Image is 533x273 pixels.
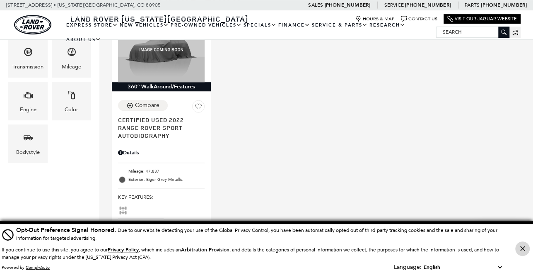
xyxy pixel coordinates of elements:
[23,88,33,105] span: Engine
[422,263,504,271] select: Language Select
[23,45,33,62] span: Transmission
[243,18,277,32] a: Specials
[465,2,480,8] span: Parts
[65,32,102,47] a: About Us
[65,18,119,32] a: EXPRESS STORE
[181,246,229,253] strong: Arbitration Provision
[65,14,253,24] a: Land Rover [US_STATE][GEOGRAPHIC_DATA]
[16,148,40,157] div: Bodystyle
[8,124,48,163] div: BodystyleBodystyle
[16,226,118,234] span: Opt-Out Preference Signal Honored .
[118,17,205,82] img: 2022 LAND ROVER Range Rover Sport Autobiography
[6,2,161,8] a: [STREET_ADDRESS] • [US_STATE][GEOGRAPHIC_DATA], CO 80905
[67,45,77,62] span: Mileage
[14,15,51,34] img: Land Rover
[2,265,50,270] div: Powered by
[324,2,370,8] a: [PHONE_NUMBER]
[23,131,33,148] span: Bodystyle
[8,39,48,77] div: TransmissionTransmission
[308,2,323,8] span: Sales
[355,16,395,22] a: Hours & Map
[8,82,48,120] div: EngineEngine
[311,18,369,32] a: Service & Parts
[65,105,78,114] div: Color
[52,39,91,77] div: MileageMileage
[437,27,509,37] input: Search
[481,2,527,8] a: [PHONE_NUMBER]
[118,100,168,111] button: Compare Vehicle
[447,16,517,22] a: Visit Our Jaguar Website
[192,100,205,116] button: Save Vehicle
[65,18,436,47] nav: Main Navigation
[118,124,198,139] span: Range Rover Sport Autobiography
[12,62,43,71] div: Transmission
[70,14,248,24] span: Land Rover [US_STATE][GEOGRAPHIC_DATA]
[128,175,205,184] span: Exterior: Eiger Grey Metallic
[277,18,311,32] a: Finance
[369,18,406,32] a: Research
[118,207,128,212] span: AWD
[52,82,91,120] div: ColorColor
[14,15,51,34] a: land-rover
[67,88,77,105] span: Color
[112,82,211,91] div: 360° WalkAround/Features
[118,116,198,124] span: Certified Used 2022
[118,193,205,202] span: Key Features :
[2,247,499,260] p: If you continue to use this site, you agree to our , which includes an , and details the categori...
[384,2,403,8] span: Service
[118,167,205,175] li: Mileage: 47,837
[118,116,205,139] a: Certified Used 2022Range Rover Sport Autobiography
[515,241,530,256] button: Close Button
[16,226,504,242] div: Due to our website detecting your use of the Global Privacy Control, you have been automatically ...
[170,18,243,32] a: Pre-Owned Vehicles
[135,102,159,109] div: Compare
[401,16,437,22] a: Contact Us
[20,105,36,114] div: Engine
[405,2,451,8] a: [PHONE_NUMBER]
[26,265,50,270] a: ComplyAuto
[118,149,205,156] div: Pricing Details - Range Rover Sport Autobiography
[108,247,139,253] a: Privacy Policy
[394,264,422,270] div: Language:
[119,18,170,32] a: New Vehicles
[62,62,81,71] div: Mileage
[108,246,139,253] u: Privacy Policy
